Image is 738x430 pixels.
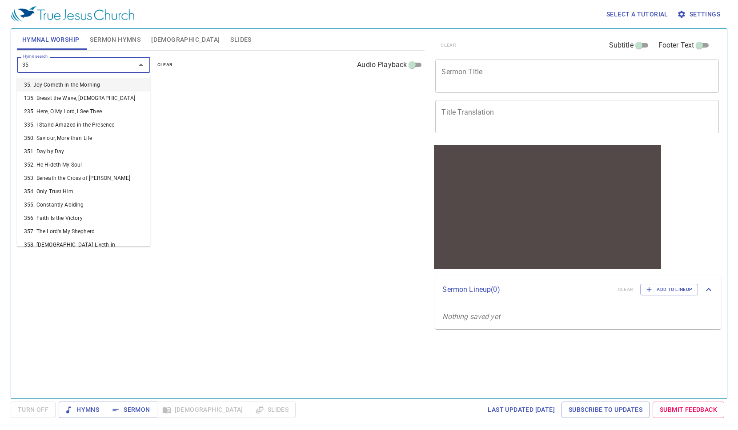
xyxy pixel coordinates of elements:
[66,404,99,415] span: Hymns
[157,61,173,69] span: clear
[606,9,668,20] span: Select a tutorial
[17,211,150,225] li: 356. Faith Is the Victory
[152,60,178,70] button: clear
[230,34,251,45] span: Slides
[640,284,698,295] button: Add to Lineup
[151,34,220,45] span: [DEMOGRAPHIC_DATA]
[442,312,500,321] i: Nothing saved yet
[17,145,150,158] li: 351. Day by Day
[22,34,80,45] span: Hymnal Worship
[679,9,720,20] span: Settings
[17,105,150,118] li: 235. Here, O My Lord, I See Thee
[59,402,106,418] button: Hymns
[17,158,150,171] li: 352. He Hideth My Soul
[106,402,157,418] button: Sermon
[660,404,717,415] span: Submit Feedback
[484,402,558,418] a: Last updated [DATE]
[17,238,150,259] li: 358. [DEMOGRAPHIC_DATA] Liveth in [GEOGRAPHIC_DATA]
[569,404,642,415] span: Subscribe to Updates
[113,404,150,415] span: Sermon
[17,92,150,105] li: 135. Breast the Wave, [DEMOGRAPHIC_DATA]
[562,402,650,418] a: Subscribe to Updates
[90,34,140,45] span: Sermon Hymns
[435,275,721,304] div: Sermon Lineup(0)clearAdd to Lineup
[17,198,150,211] li: 355. Constantly Abiding
[488,404,555,415] span: Last updated [DATE]
[357,60,407,70] span: Audio Playback
[653,402,724,418] a: Submit Feedback
[17,118,150,131] li: 335. I Stand Amazed in the Presence
[658,40,694,51] span: Footer Text
[17,78,150,92] li: 35. Joy Cometh in the Morning
[17,185,150,198] li: 354. Only Trust Him
[11,6,134,22] img: True Jesus Church
[442,284,610,295] p: Sermon Lineup ( 0 )
[17,171,150,185] li: 353. Beneath the Cross of [PERSON_NAME]
[135,59,147,71] button: Close
[603,6,672,23] button: Select a tutorial
[17,225,150,238] li: 357. The Lord's My Shepherd
[609,40,634,51] span: Subtitle
[646,286,692,294] span: Add to Lineup
[432,143,663,271] iframe: from-child
[675,6,724,23] button: Settings
[17,131,150,145] li: 350. Saviour, More than Life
